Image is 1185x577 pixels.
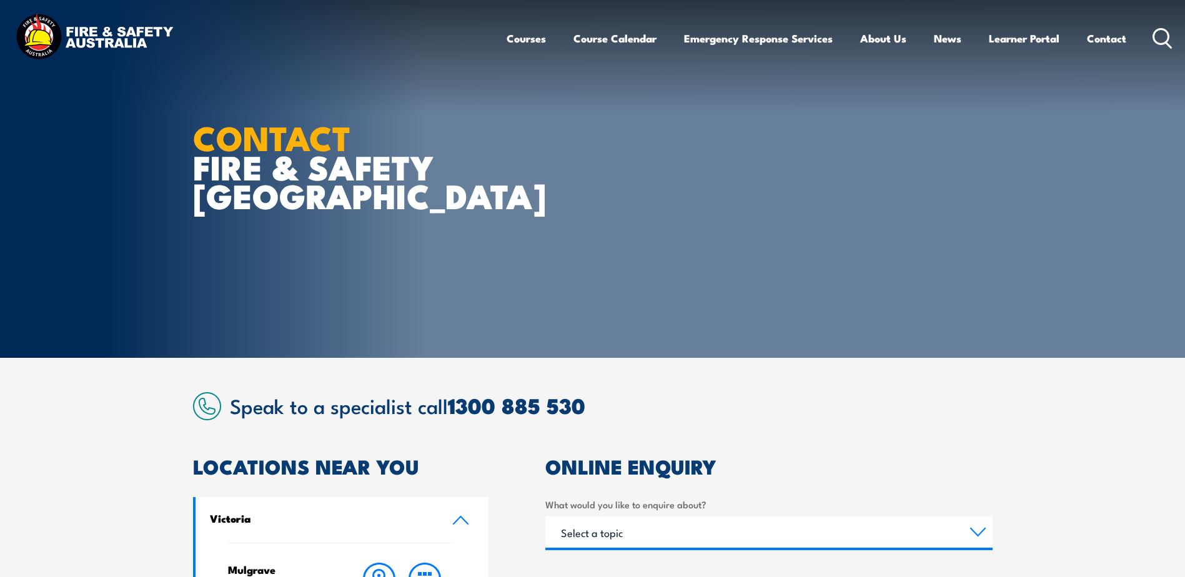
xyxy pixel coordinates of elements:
[230,394,993,417] h2: Speak to a specialist call
[860,22,906,55] a: About Us
[193,111,351,162] strong: CONTACT
[210,511,434,525] h4: Victoria
[989,22,1059,55] a: Learner Portal
[545,457,993,475] h2: ONLINE ENQUIRY
[196,497,489,543] a: Victoria
[507,22,546,55] a: Courses
[1087,22,1126,55] a: Contact
[228,563,332,576] h4: Mulgrave
[193,122,502,210] h1: FIRE & SAFETY [GEOGRAPHIC_DATA]
[573,22,657,55] a: Course Calendar
[448,388,585,422] a: 1300 885 530
[545,497,993,511] label: What would you like to enquire about?
[934,22,961,55] a: News
[193,457,489,475] h2: LOCATIONS NEAR YOU
[684,22,833,55] a: Emergency Response Services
